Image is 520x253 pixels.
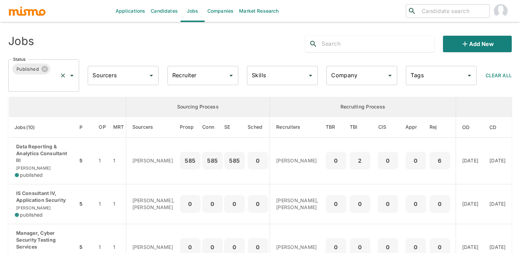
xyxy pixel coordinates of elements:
p: 0 [250,242,266,252]
p: 0 [380,242,396,252]
input: Candidate search [419,6,487,16]
button: Open [385,71,395,80]
p: 0 [328,199,344,209]
p: [PERSON_NAME] [276,244,318,251]
span: [PERSON_NAME] [15,165,51,171]
td: 5 [78,184,93,224]
p: 0 [353,242,368,252]
th: Prospects [180,117,202,138]
p: Manager, Cyber Security Testing Services [15,230,72,250]
p: 0 [227,199,242,209]
th: Connections [202,117,223,138]
td: 1 [111,138,126,184]
span: published [20,172,43,179]
p: [PERSON_NAME], [PERSON_NAME] [276,197,318,211]
p: [PERSON_NAME], [PERSON_NAME] [132,197,175,211]
span: Clear All [486,72,512,78]
p: 585 [205,156,220,165]
p: 0 [408,156,423,165]
h4: Jobs [8,34,34,48]
button: Open [147,71,156,80]
th: Client Interview Scheduled [372,117,404,138]
span: P [79,123,91,131]
button: Clear [58,71,68,80]
span: Jobs(10) [14,123,44,131]
th: Sent Emails [223,117,246,138]
span: CD [489,123,506,131]
p: 0 [205,242,220,252]
th: To Be Interviewed [348,117,372,138]
p: 0 [328,242,344,252]
th: Rejected [428,117,456,138]
p: 0 [250,199,266,209]
p: 0 [380,199,396,209]
p: 2 [353,156,368,165]
p: 0 [380,156,396,165]
span: published [20,211,43,218]
th: To Be Reviewed [324,117,348,138]
p: [PERSON_NAME] [132,244,175,251]
input: Search [322,38,434,49]
p: IS Consultant IV, Application Security [15,190,72,204]
p: 0 [227,242,242,252]
p: 0 [432,199,447,209]
th: Market Research Total [111,117,126,138]
p: 0 [183,242,198,252]
th: Recruiting Process [270,97,456,117]
button: Add new [443,36,512,52]
th: Approved [404,117,428,138]
td: [DATE] [456,138,484,184]
button: Open [226,71,236,80]
span: OD [462,123,479,131]
p: 0 [432,242,447,252]
td: 5 [78,138,93,184]
td: 1 [93,138,111,184]
th: Recruiters [270,117,324,138]
p: 0 [408,242,423,252]
label: Status [13,56,25,62]
span: Published [12,65,43,73]
p: [PERSON_NAME] [276,157,318,164]
td: [DATE] [456,184,484,224]
p: 6 [432,156,447,165]
th: Onboarding Date [456,117,484,138]
td: 1 [111,184,126,224]
button: Open [465,71,474,80]
td: [DATE] [484,138,511,184]
th: Priority [78,117,93,138]
button: Open [67,71,77,80]
p: 0 [408,199,423,209]
th: Created At [484,117,511,138]
button: search [305,36,322,52]
td: [DATE] [484,184,511,224]
p: 585 [183,156,198,165]
p: 0 [353,199,368,209]
th: Open Positions [93,117,111,138]
th: Sched [246,117,270,138]
p: Data Reporting & Analytics Consultant III [15,143,72,164]
span: [PERSON_NAME] [15,205,51,210]
p: 0 [205,199,220,209]
p: 0 [183,199,198,209]
p: 585 [227,156,242,165]
td: 1 [93,184,111,224]
p: 0 [250,156,266,165]
th: Sourcers [126,117,180,138]
p: [PERSON_NAME] [132,157,175,164]
button: Open [306,71,315,80]
th: Sourcing Process [126,97,270,117]
div: Published [12,64,50,74]
img: Gabriel Hernandez [494,4,508,18]
img: logo [8,6,46,16]
p: 0 [328,156,344,165]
